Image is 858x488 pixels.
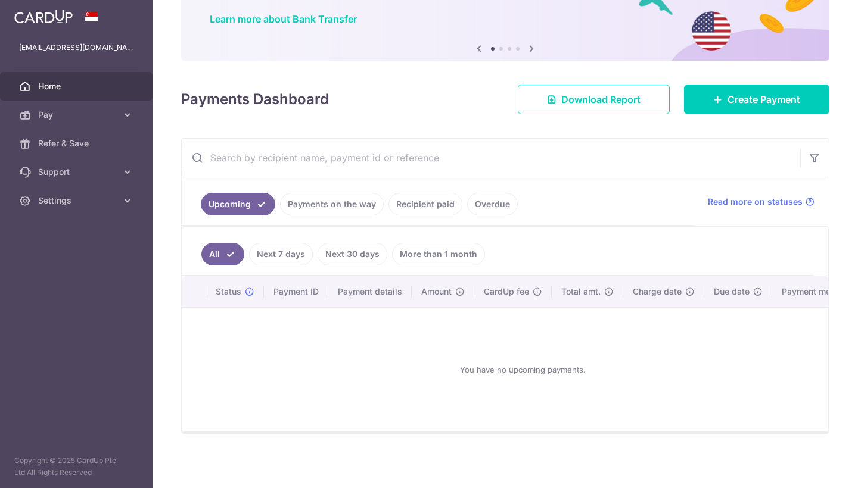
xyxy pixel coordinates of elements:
[264,276,328,307] th: Payment ID
[518,85,670,114] a: Download Report
[561,286,601,298] span: Total amt.
[633,286,682,298] span: Charge date
[38,80,117,92] span: Home
[38,166,117,178] span: Support
[181,89,329,110] h4: Payments Dashboard
[714,286,750,298] span: Due date
[38,137,117,149] span: Refer & Save
[388,193,462,215] a: Recipient paid
[38,195,117,207] span: Settings
[484,286,529,298] span: CardUp fee
[328,276,412,307] th: Payment details
[27,8,52,19] span: Help
[318,243,387,265] a: Next 30 days
[708,196,815,208] a: Read more on statuses
[684,85,829,114] a: Create Payment
[19,42,133,54] p: [EMAIL_ADDRESS][DOMAIN_NAME]
[14,10,73,24] img: CardUp
[201,243,244,265] a: All
[728,92,800,107] span: Create Payment
[421,286,452,298] span: Amount
[216,286,241,298] span: Status
[210,13,357,25] a: Learn more about Bank Transfer
[197,317,848,422] div: You have no upcoming payments.
[249,243,313,265] a: Next 7 days
[280,193,384,215] a: Payments on the way
[708,196,803,208] span: Read more on statuses
[561,92,641,107] span: Download Report
[467,193,518,215] a: Overdue
[182,139,800,177] input: Search by recipient name, payment id or reference
[201,193,275,215] a: Upcoming
[392,243,485,265] a: More than 1 month
[38,109,117,121] span: Pay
